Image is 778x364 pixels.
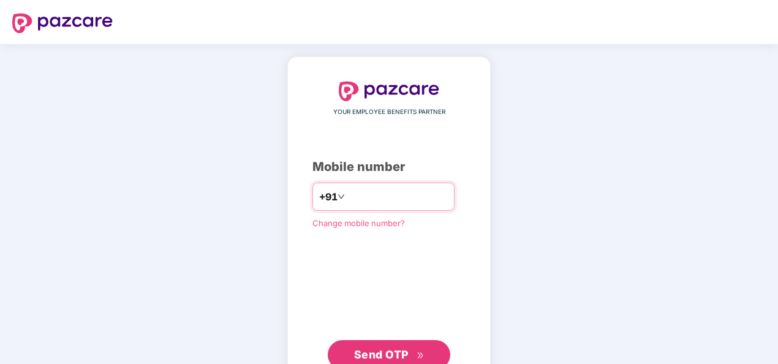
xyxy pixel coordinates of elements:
span: +91 [319,189,338,205]
div: Mobile number [312,157,466,176]
span: down [338,193,345,200]
span: Send OTP [354,348,409,361]
img: logo [339,82,439,101]
a: Change mobile number? [312,218,405,228]
img: logo [12,13,113,33]
span: YOUR EMPLOYEE BENEFITS PARTNER [333,107,445,117]
span: double-right [417,352,425,360]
